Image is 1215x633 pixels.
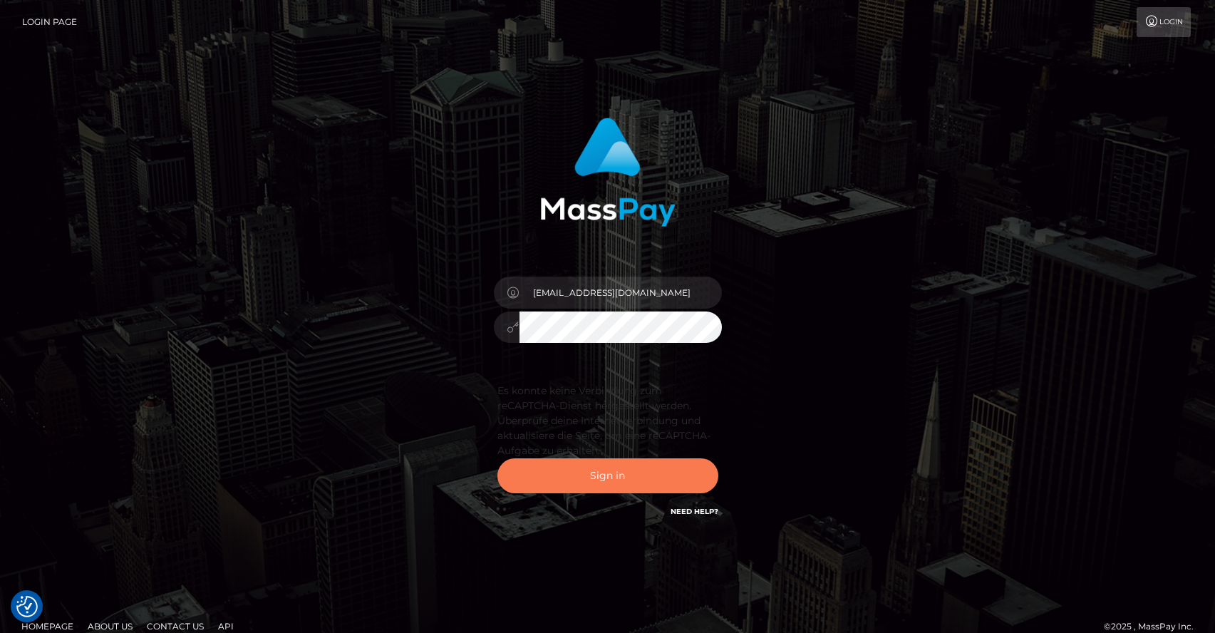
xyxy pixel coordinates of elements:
[497,384,718,458] div: Es konnte keine Verbindung zum reCAPTCHA-Dienst hergestellt werden. Überprüfe deine Internetverbi...
[1137,7,1191,37] a: Login
[16,596,38,617] img: Revisit consent button
[540,118,676,227] img: MassPay Login
[671,507,718,516] a: Need Help?
[22,7,77,37] a: Login Page
[16,596,38,617] button: Consent Preferences
[519,277,722,309] input: Username...
[497,458,718,493] button: Sign in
